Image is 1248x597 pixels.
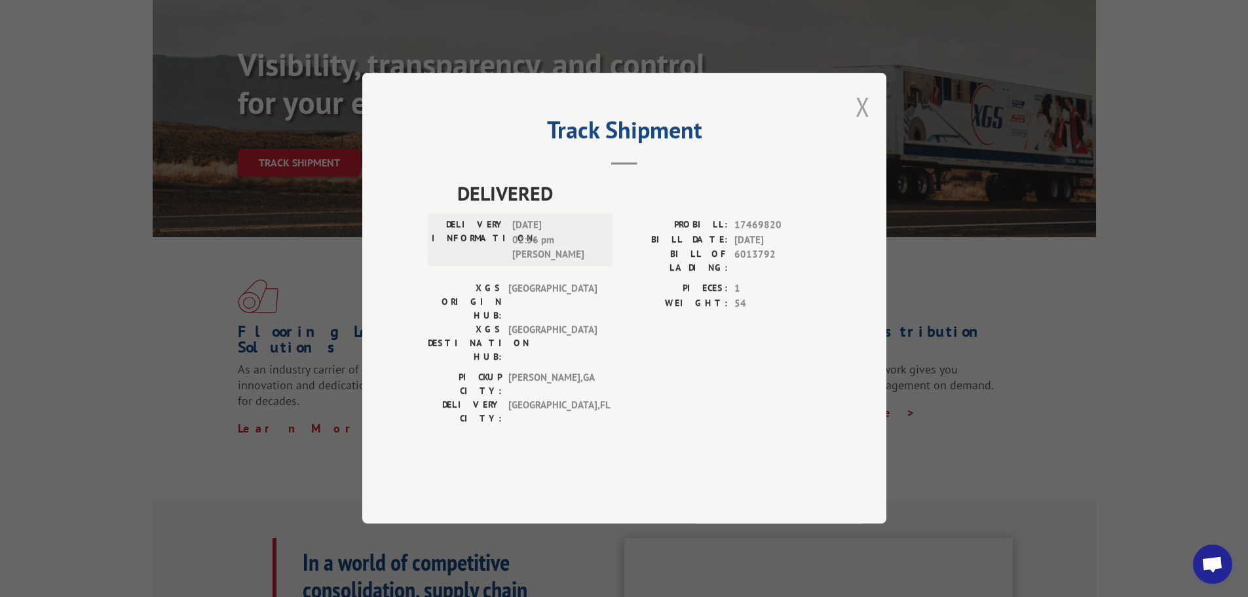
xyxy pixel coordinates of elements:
[508,282,597,323] span: [GEOGRAPHIC_DATA]
[512,218,601,263] span: [DATE] 02:56 pm [PERSON_NAME]
[508,323,597,364] span: [GEOGRAPHIC_DATA]
[428,282,502,323] label: XGS ORIGIN HUB:
[428,371,502,398] label: PICKUP CITY:
[428,323,502,364] label: XGS DESTINATION HUB:
[624,282,728,297] label: PIECES:
[734,233,821,248] span: [DATE]
[432,218,506,263] label: DELIVERY INFORMATION:
[734,296,821,311] span: 54
[508,398,597,426] span: [GEOGRAPHIC_DATA] , FL
[624,248,728,275] label: BILL OF LADING:
[624,233,728,248] label: BILL DATE:
[856,89,870,124] button: Close modal
[734,282,821,297] span: 1
[508,371,597,398] span: [PERSON_NAME] , GA
[734,248,821,275] span: 6013792
[624,218,728,233] label: PROBILL:
[428,121,821,145] h2: Track Shipment
[734,218,821,233] span: 17469820
[1193,545,1232,584] div: Open chat
[457,179,821,208] span: DELIVERED
[428,398,502,426] label: DELIVERY CITY:
[624,296,728,311] label: WEIGHT:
